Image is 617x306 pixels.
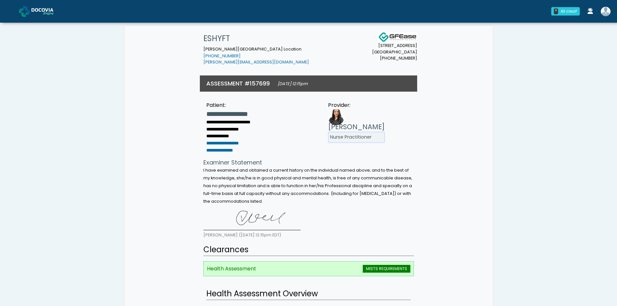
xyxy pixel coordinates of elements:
div: Patient: [206,101,250,109]
a: [PERSON_NAME][EMAIL_ADDRESS][DOMAIN_NAME] [203,59,309,65]
a: Docovia [19,1,64,22]
small: [STREET_ADDRESS] [GEOGRAPHIC_DATA] [PHONE_NUMBER] [372,42,417,61]
li: Nurse Practitioner [328,132,385,143]
img: Provider image [328,109,344,125]
img: Docovia [19,6,30,17]
h2: Health Assessment Overview [206,288,411,300]
h2: Clearances [203,244,414,256]
a: [PHONE_NUMBER] [203,53,241,59]
img: KAsK8gAAAAZJREFUAwCPO+krCGZ2lwAAAABJRU5ErkJggg== [203,208,301,230]
div: All clear! [561,8,577,14]
h4: Examiner Statement [203,159,414,166]
img: Shakerra Crippen [601,7,611,16]
img: Docovia [31,8,64,15]
h3: [PERSON_NAME] [328,122,385,132]
small: [PERSON_NAME] ([DATE] 12:15pm EDT) [203,232,281,238]
small: [DATE] 12:15pm [278,81,308,86]
img: Docovia Staffing Logo [378,32,417,42]
div: Provider: [328,101,385,109]
span: MEETS REQUIREMENTS [363,265,410,273]
small: [PERSON_NAME][GEOGRAPHIC_DATA] Location [203,46,309,65]
div: 0 [554,8,558,14]
a: 0 All clear! [547,5,584,18]
h3: ASSESSMENT #157699 [206,79,270,87]
small: I have examined and obtained a current history on the individual named above; and to the best of ... [203,167,412,204]
h1: ESHYFT [203,32,309,45]
li: Health Assessment [203,261,414,276]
